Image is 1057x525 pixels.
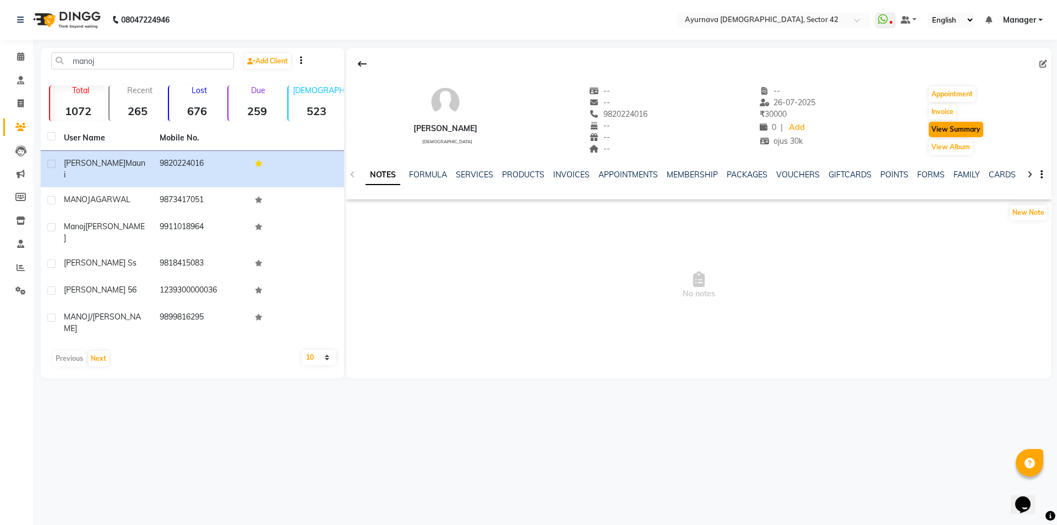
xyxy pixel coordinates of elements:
a: FORMULA [409,170,447,180]
a: PRODUCTS [502,170,544,180]
span: [PERSON_NAME] 56 [64,285,137,295]
span: ₹ [760,109,765,119]
span: 26-07-2025 [760,98,816,107]
span: manoj [64,221,85,231]
a: FORMS [917,170,945,180]
img: logo [28,4,103,35]
span: -- [760,86,781,96]
span: -- [589,144,610,154]
strong: 676 [169,104,225,118]
p: Lost [173,85,225,95]
span: -- [589,132,610,142]
p: Due [231,85,285,95]
span: MANOJ/[PERSON_NAME] [64,312,141,333]
span: No notes [346,230,1051,340]
td: 9818415083 [153,251,249,278]
a: GIFTCARDS [829,170,871,180]
div: [PERSON_NAME] [413,123,477,134]
strong: 265 [110,104,166,118]
a: Add [787,120,807,136]
th: User Name [57,126,153,151]
span: [PERSON_NAME] [64,158,126,168]
span: [PERSON_NAME] [64,221,145,243]
a: CARDS [989,170,1016,180]
a: POINTS [880,170,908,180]
span: | [781,122,783,133]
input: Search by Name/Mobile/Email/Code [51,52,234,69]
span: Manager [1003,14,1036,26]
button: New Note [1010,205,1047,220]
img: avatar [429,85,462,118]
a: INVOICES [553,170,590,180]
td: 1239300000036 [153,278,249,305]
span: -- [589,121,610,131]
span: -- [589,86,610,96]
span: MANOJ [64,194,90,204]
td: 9873417051 [153,187,249,214]
strong: 523 [288,104,345,118]
button: Invoice [929,104,956,120]
p: Recent [114,85,166,95]
td: 9899816295 [153,305,249,341]
td: 9911018964 [153,214,249,251]
button: Next [88,351,109,366]
strong: 1072 [50,104,106,118]
a: FAMILY [954,170,980,180]
div: Back to Client [351,53,374,74]
p: [DEMOGRAPHIC_DATA] [293,85,345,95]
th: Mobile No. [153,126,249,151]
button: Appointment [929,86,976,102]
a: Add Client [244,53,291,69]
a: VOUCHERS [776,170,820,180]
span: [DEMOGRAPHIC_DATA] [422,139,472,144]
span: 30000 [760,109,787,119]
span: ojus 30k [760,136,803,146]
span: -- [589,98,610,107]
td: 9820224016 [153,151,249,187]
span: 9820224016 [589,109,647,119]
a: NOTES [366,165,400,185]
span: 0 [760,122,776,132]
button: View Summary [929,122,983,137]
span: AGARWAL [90,194,130,204]
span: [PERSON_NAME] ss [64,258,137,268]
p: Total [55,85,106,95]
a: MEMBERSHIP [667,170,718,180]
a: SERVICES [456,170,493,180]
a: PACKAGES [727,170,767,180]
button: View Album [929,139,973,155]
a: APPOINTMENTS [598,170,658,180]
iframe: chat widget [1011,481,1046,514]
b: 08047224946 [121,4,170,35]
strong: 259 [228,104,285,118]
